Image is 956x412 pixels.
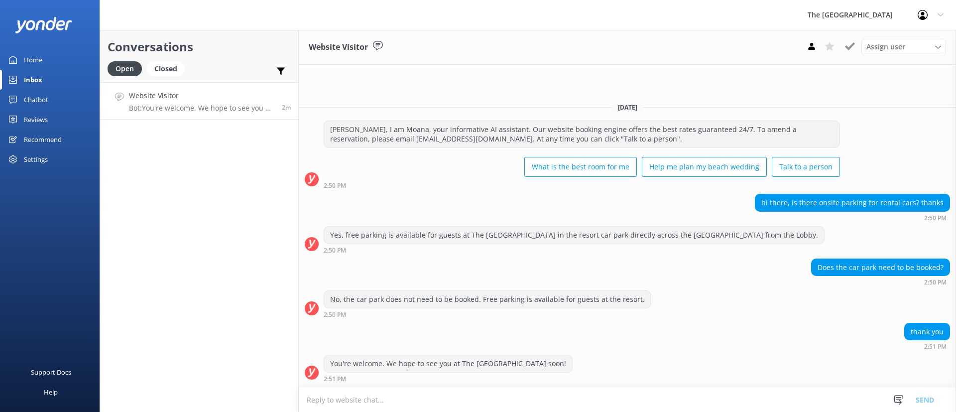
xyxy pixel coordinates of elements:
div: thank you [905,323,950,340]
div: Sep 08 2025 02:50pm (UTC -10:00) Pacific/Honolulu [324,311,651,318]
strong: 2:51 PM [924,344,947,350]
span: Sep 08 2025 02:51pm (UTC -10:00) Pacific/Honolulu [282,103,291,112]
img: yonder-white-logo.png [15,17,72,33]
a: Open [108,63,147,74]
strong: 2:50 PM [324,248,346,254]
div: Settings [24,149,48,169]
button: Help me plan my beach wedding [642,157,767,177]
div: Open [108,61,142,76]
div: hi there, is there onsite parking for rental cars? thanks [755,194,950,211]
h3: Website Visitor [309,41,368,54]
button: What is the best room for me [524,157,637,177]
div: Support Docs [31,362,71,382]
div: Inbox [24,70,42,90]
div: Does the car park need to be booked? [812,259,950,276]
a: Closed [147,63,190,74]
div: Sep 08 2025 02:50pm (UTC -10:00) Pacific/Honolulu [324,182,840,189]
h4: Website Visitor [129,90,274,101]
div: Help [44,382,58,402]
strong: 2:50 PM [924,215,947,221]
div: Recommend [24,130,62,149]
div: Sep 08 2025 02:50pm (UTC -10:00) Pacific/Honolulu [811,278,950,285]
strong: 2:50 PM [324,312,346,318]
div: You're welcome. We hope to see you at The [GEOGRAPHIC_DATA] soon! [324,355,572,372]
div: Sep 08 2025 02:50pm (UTC -10:00) Pacific/Honolulu [324,247,825,254]
div: No, the car park does not need to be booked. Free parking is available for guests at the resort. [324,291,651,308]
div: Closed [147,61,185,76]
a: Website VisitorBot:You're welcome. We hope to see you at The [GEOGRAPHIC_DATA] soon!2m [100,82,298,120]
span: [DATE] [612,103,643,112]
div: [PERSON_NAME], I am Moana, your informative AI assistant. Our website booking engine offers the b... [324,121,839,147]
h2: Conversations [108,37,291,56]
span: Assign user [866,41,905,52]
div: Sep 08 2025 02:51pm (UTC -10:00) Pacific/Honolulu [324,375,573,382]
div: Yes, free parking is available for guests at The [GEOGRAPHIC_DATA] in the resort car park directl... [324,227,824,244]
strong: 2:51 PM [324,376,346,382]
div: Reviews [24,110,48,130]
button: Talk to a person [772,157,840,177]
div: Home [24,50,42,70]
strong: 2:50 PM [924,279,947,285]
p: Bot: You're welcome. We hope to see you at The [GEOGRAPHIC_DATA] soon! [129,104,274,113]
strong: 2:50 PM [324,183,346,189]
div: Sep 08 2025 02:51pm (UTC -10:00) Pacific/Honolulu [904,343,950,350]
div: Assign User [861,39,946,55]
div: Sep 08 2025 02:50pm (UTC -10:00) Pacific/Honolulu [755,214,950,221]
div: Chatbot [24,90,48,110]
